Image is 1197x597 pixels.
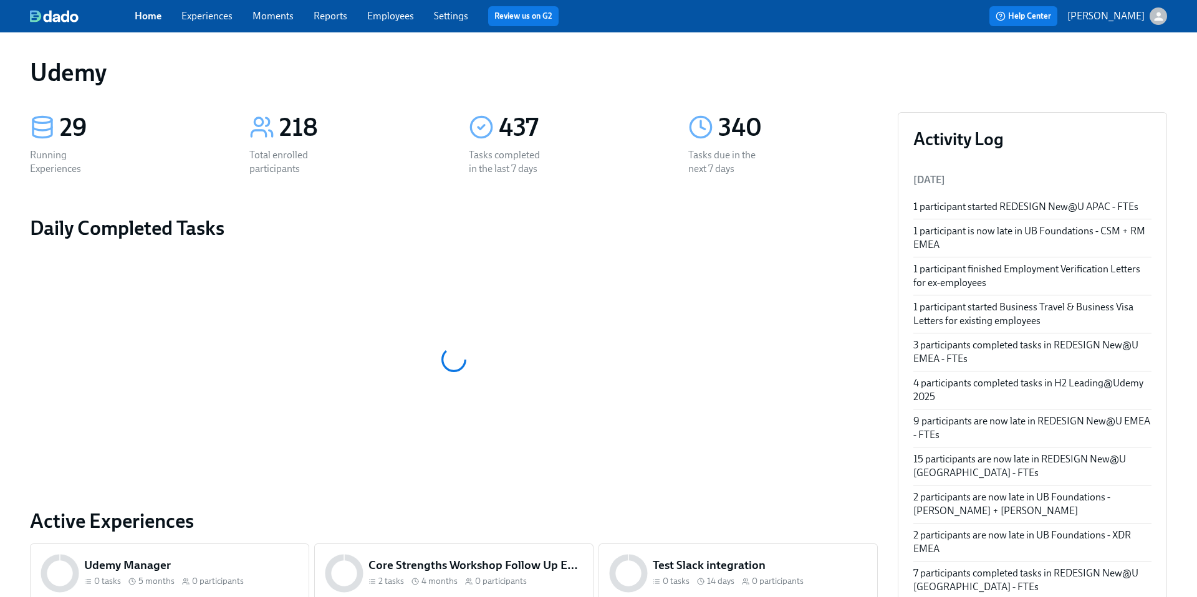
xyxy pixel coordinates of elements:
button: [PERSON_NAME] [1067,7,1167,25]
h5: Core Strengths Workshop Follow Up Experience [368,557,583,573]
a: Employees [367,10,414,22]
div: 340 [718,112,878,143]
div: 218 [279,112,439,143]
img: dado [30,10,79,22]
div: 437 [499,112,658,143]
div: 1 participant is now late in UB Foundations - CSM + RM EMEA [913,224,1151,252]
span: 4 months [421,575,458,587]
a: Moments [252,10,294,22]
span: 14 days [707,575,734,587]
div: 2 participants are now late in UB Foundations - XDR EMEA [913,528,1151,556]
p: [PERSON_NAME] [1067,9,1145,23]
div: Tasks completed in the last 7 days [469,148,549,176]
a: Settings [434,10,468,22]
button: Review us on G2 [488,6,559,26]
div: Total enrolled participants [249,148,329,176]
button: Help Center [989,6,1057,26]
div: Tasks due in the next 7 days [688,148,768,176]
span: 0 participants [192,575,244,587]
a: Active Experiences [30,509,878,533]
div: 29 [60,112,219,143]
span: 0 participants [752,575,804,587]
div: 7 participants completed tasks in REDESIGN New@U [GEOGRAPHIC_DATA] - FTEs [913,566,1151,594]
div: 3 participants completed tasks in REDESIGN New@U EMEA - FTEs [913,338,1151,366]
div: 1 participant started Business Travel & Business Visa Letters for existing employees [913,300,1151,328]
h2: Daily Completed Tasks [30,216,878,241]
a: Review us on G2 [494,10,552,22]
div: 15 participants are now late in REDESIGN New@U [GEOGRAPHIC_DATA] - FTEs [913,452,1151,480]
div: Running Experiences [30,148,110,176]
h1: Udemy [30,57,107,87]
div: 4 participants completed tasks in H2 Leading@Udemy 2025 [913,376,1151,404]
span: 2 tasks [378,575,404,587]
span: 5 months [138,575,175,587]
a: Reports [314,10,347,22]
div: 1 participant started REDESIGN New@U APAC - FTEs [913,200,1151,214]
a: Home [135,10,161,22]
span: 0 participants [475,575,527,587]
a: Experiences [181,10,233,22]
span: [DATE] [913,174,945,186]
h3: Activity Log [913,128,1151,150]
div: 9 participants are now late in REDESIGN New@U EMEA - FTEs [913,414,1151,442]
div: 2 participants are now late in UB Foundations - [PERSON_NAME] + [PERSON_NAME] [913,490,1151,518]
a: dado [30,10,135,22]
span: 0 tasks [94,575,121,587]
div: 1 participant finished Employment Verification Letters for ex-employees [913,262,1151,290]
span: Help Center [996,10,1051,22]
span: 0 tasks [663,575,690,587]
h5: Test Slack integration [653,557,867,573]
h5: Udemy Manager [84,557,299,573]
